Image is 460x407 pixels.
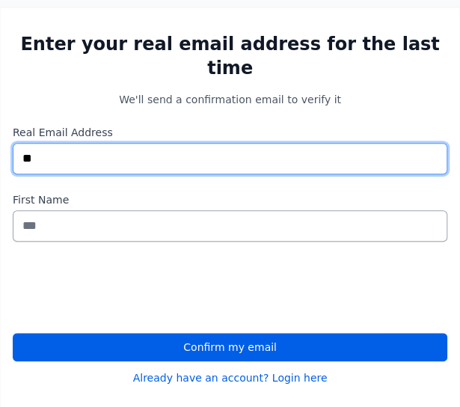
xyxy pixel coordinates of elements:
iframe: reCAPTCHA [13,260,240,318]
label: First Name [13,192,447,207]
p: We'll send a confirmation email to verify it [13,92,447,107]
label: Real Email Address [13,125,447,140]
a: Already have an account? Login here [133,370,328,385]
h2: Enter your real email address for the last time [13,32,447,80]
button: Confirm my email [13,333,447,361]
